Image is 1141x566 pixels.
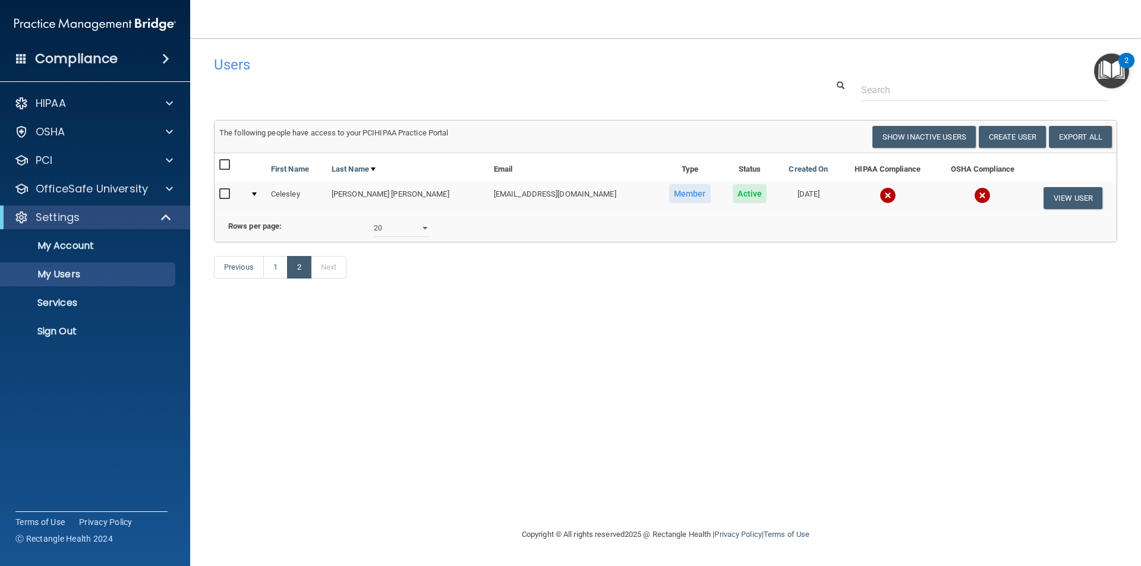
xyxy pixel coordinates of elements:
div: Copyright © All rights reserved 2025 @ Rectangle Health | | [449,516,882,554]
p: HIPAA [36,96,66,110]
td: [DATE] [777,182,840,214]
th: Type [657,153,722,182]
span: Active [733,184,767,203]
button: Create User [979,126,1046,148]
a: First Name [271,162,309,176]
a: Terms of Use [15,516,65,528]
a: Created On [789,162,828,176]
td: [EMAIL_ADDRESS][DOMAIN_NAME] [489,182,657,214]
th: OSHA Compliance [936,153,1030,182]
span: The following people have access to your PCIHIPAA Practice Portal [219,128,449,137]
button: View User [1044,187,1102,209]
p: Services [8,297,170,309]
button: Open Resource Center, 2 new notifications [1094,53,1129,88]
a: Privacy Policy [79,516,133,528]
td: Celesley [266,182,327,214]
a: Previous [214,256,264,279]
a: HIPAA [14,96,173,110]
h4: Users [214,57,733,72]
button: Show Inactive Users [872,126,976,148]
img: cross.ca9f0e7f.svg [880,187,896,204]
span: Member [669,184,711,203]
input: Search [861,79,1108,101]
a: Export All [1049,126,1112,148]
a: PCI [14,153,173,167]
a: Terms of Use [764,530,809,539]
h4: Compliance [35,50,118,67]
a: Privacy Policy [714,530,761,539]
p: PCI [36,153,52,167]
a: OSHA [14,125,173,139]
p: My Users [8,268,170,280]
img: cross.ca9f0e7f.svg [974,187,991,204]
p: Sign Out [8,325,170,337]
a: Settings [14,210,172,224]
b: Rows per page: [228,222,282,230]
a: Last Name [332,162,376,176]
p: Settings [36,210,80,224]
p: OSHA [36,125,65,139]
td: [PERSON_NAME] [PERSON_NAME] [327,182,489,214]
div: 2 [1124,61,1129,76]
a: 2 [287,256,311,279]
th: Email [489,153,657,182]
p: OfficeSafe University [36,182,148,196]
a: Next [311,256,346,279]
th: HIPAA Compliance [840,153,936,182]
p: My Account [8,240,170,252]
img: PMB logo [14,12,176,36]
a: 1 [263,256,288,279]
iframe: Drift Widget Chat Controller [935,482,1127,529]
th: Status [722,153,777,182]
a: OfficeSafe University [14,182,173,196]
span: Ⓒ Rectangle Health 2024 [15,533,113,545]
